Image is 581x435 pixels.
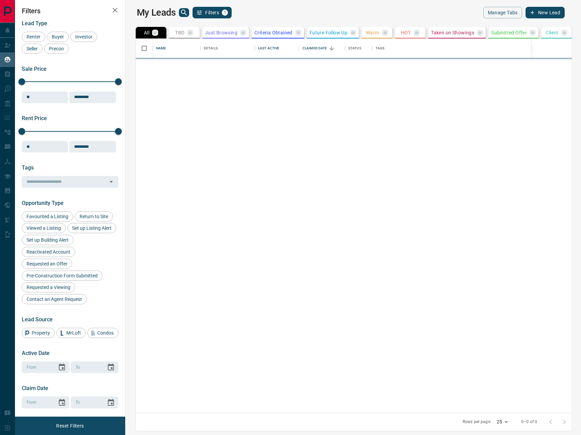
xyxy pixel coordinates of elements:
[546,30,558,35] p: Client
[22,385,48,391] span: Claim Date
[327,44,336,53] button: Sort
[24,285,73,290] span: Requested a Viewing
[22,20,47,27] span: Lead Type
[22,259,72,269] div: Requested an Offer
[55,396,69,409] button: Choose date
[22,223,66,233] div: Viewed a Listing
[348,39,361,58] div: Status
[52,420,88,432] button: Reset Filters
[153,39,200,58] div: Name
[47,32,69,42] div: Buyer
[77,214,111,219] span: Return to Site
[24,237,71,243] span: Set up Building Alert
[494,417,510,427] div: 25
[22,44,43,54] div: Seller
[431,30,474,35] p: Taken on Showings
[22,350,50,356] span: Active Date
[24,46,40,51] span: Seller
[22,235,73,245] div: Set up Building Alert
[258,39,279,58] div: Last Active
[29,330,52,336] span: Property
[345,39,372,58] div: Status
[299,39,345,58] div: Claimed Date
[70,32,97,42] div: Investor
[24,34,43,39] span: Renter
[22,7,118,15] h2: Filters
[491,30,527,35] p: Submitted Offer
[137,7,176,18] h1: My Leads
[22,282,75,292] div: Requested a Viewing
[526,7,565,18] button: New Lead
[255,39,299,58] div: Last Active
[64,330,83,336] span: MrLoft
[22,164,34,171] span: Tags
[310,30,347,35] p: Future Follow Up
[521,419,537,425] p: 0–0 of 0
[193,7,232,18] button: Filters1
[372,39,548,58] div: Tags
[366,30,379,35] p: Warm
[49,34,66,39] span: Buyer
[302,39,327,58] div: Claimed Date
[95,330,116,336] span: Condos
[24,296,84,302] span: Contact an Agent Request
[22,294,87,304] div: Contact an Agent Request
[22,66,47,72] span: Sale Price
[24,249,73,255] span: Reactivated Account
[73,34,95,39] span: Investor
[67,223,116,233] div: Set up Listing Alert
[254,30,293,35] p: Criteria Obtained
[22,247,75,257] div: Reactivated Account
[87,328,118,338] div: Condos
[204,39,218,58] div: Details
[156,39,166,58] div: Name
[22,328,55,338] div: Property
[144,30,149,35] p: All
[175,30,184,35] p: TBD
[200,39,255,58] div: Details
[376,39,385,58] div: Tags
[179,8,189,17] button: search button
[104,360,118,374] button: Choose date
[55,360,69,374] button: Choose date
[22,200,64,206] span: Opportunity Type
[22,32,45,42] div: Renter
[75,211,113,222] div: Return to Site
[22,316,53,323] span: Lead Source
[24,225,63,231] span: Viewed a Listing
[401,30,411,35] p: HOT
[483,7,522,18] button: Manage Tabs
[24,214,71,219] span: Favourited a Listing
[44,44,69,54] div: Precon
[24,261,70,267] span: Requested an Offer
[47,46,66,51] span: Precon
[222,10,227,15] span: 1
[205,30,237,35] p: Just Browsing
[22,211,73,222] div: Favourited a Listing
[22,271,102,281] div: Pre-Construction Form Submitted
[70,225,114,231] span: Set up Listing Alert
[463,419,491,425] p: Rows per page:
[104,396,118,409] button: Choose date
[106,177,116,187] button: Open
[22,115,47,122] span: Rent Price
[56,328,86,338] div: MrLoft
[24,273,100,278] span: Pre-Construction Form Submitted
